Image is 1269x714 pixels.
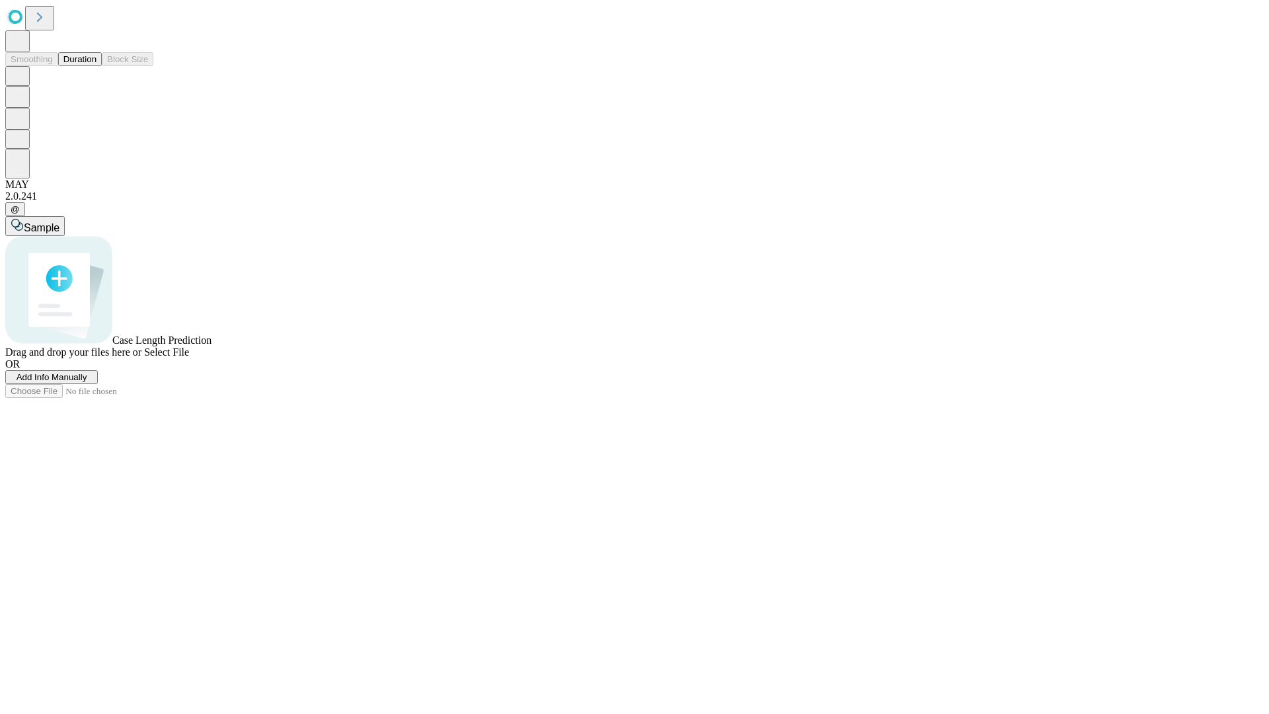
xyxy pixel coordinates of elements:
[5,52,58,66] button: Smoothing
[5,358,20,370] span: OR
[5,346,141,358] span: Drag and drop your files here or
[58,52,102,66] button: Duration
[5,178,1264,190] div: MAY
[11,204,20,214] span: @
[5,202,25,216] button: @
[5,370,98,384] button: Add Info Manually
[17,372,87,382] span: Add Info Manually
[112,335,211,346] span: Case Length Prediction
[5,190,1264,202] div: 2.0.241
[144,346,189,358] span: Select File
[102,52,153,66] button: Block Size
[5,216,65,236] button: Sample
[24,222,59,233] span: Sample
